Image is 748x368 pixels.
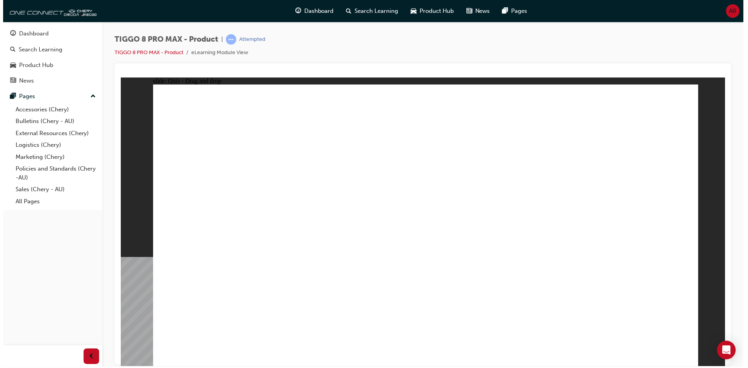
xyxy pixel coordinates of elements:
[302,7,332,16] span: Dashboard
[16,29,46,38] div: Dashboard
[501,6,506,16] span: pages-icon
[9,151,96,164] a: Marketing (Chery)
[223,34,234,45] span: learningRecordVerb_ATTEMPT-icon
[16,61,50,70] div: Product Hub
[409,6,415,16] span: car-icon
[9,104,96,116] a: Accessories (Chery)
[86,352,92,362] span: prev-icon
[510,7,526,16] span: Pages
[3,90,96,104] button: Pages
[418,7,452,16] span: Product Hub
[3,74,96,88] a: News
[402,3,458,19] a: car-iconProduct Hub
[338,3,402,19] a: search-iconSearch Learning
[287,3,338,19] a: guage-iconDashboard
[88,92,93,102] span: up-icon
[458,3,494,19] a: news-iconNews
[725,4,738,18] button: AR
[9,196,96,208] a: All Pages
[473,7,488,16] span: News
[494,3,532,19] a: pages-iconPages
[7,78,13,85] span: news-icon
[7,30,13,37] span: guage-icon
[9,116,96,128] a: Bulletins (Chery - AU)
[112,49,181,56] a: TIGGO 8 PRO MAX - Product
[16,45,59,54] div: Search Learning
[7,93,13,100] span: pages-icon
[16,92,32,101] div: Pages
[293,6,299,16] span: guage-icon
[344,6,349,16] span: search-icon
[189,48,246,57] li: eLearning Module View
[3,58,96,72] a: Product Hub
[16,77,31,86] div: News
[7,46,12,53] span: search-icon
[9,128,96,140] a: External Resources (Chery)
[3,26,96,41] a: Dashboard
[728,7,735,16] span: AR
[716,342,734,360] div: Open Intercom Messenger
[4,3,93,19] img: oneconnect
[219,35,220,44] span: |
[237,36,263,43] div: Attempted
[3,42,96,57] a: Search Learning
[3,25,96,90] button: DashboardSearch LearningProduct HubNews
[353,7,396,16] span: Search Learning
[9,184,96,196] a: Sales (Chery - AU)
[7,62,13,69] span: car-icon
[9,139,96,151] a: Logistics (Chery)
[9,163,96,184] a: Policies and Standards (Chery -AU)
[112,35,215,44] span: TIGGO 8 PRO MAX - Product
[464,6,470,16] span: news-icon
